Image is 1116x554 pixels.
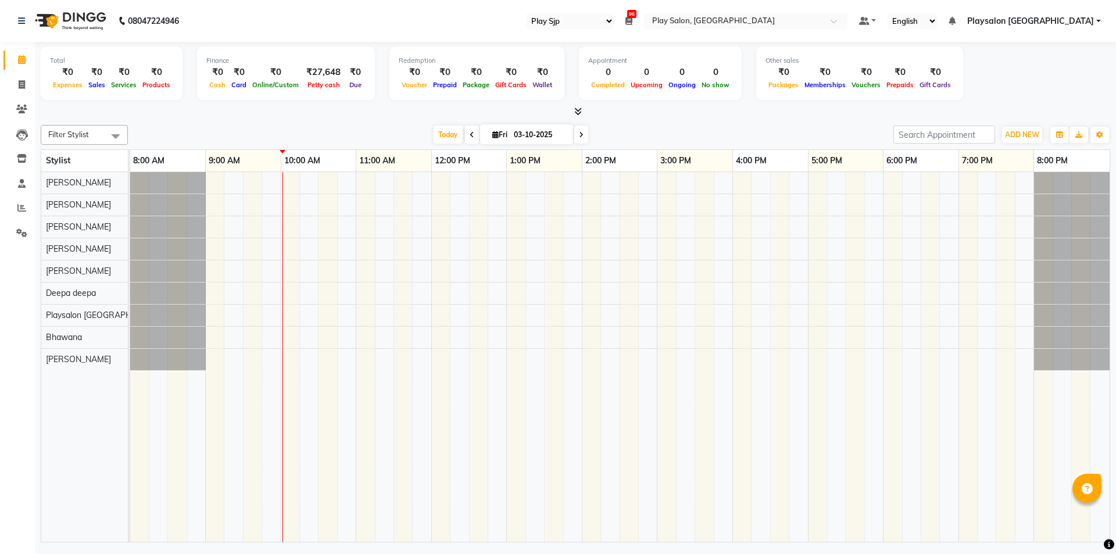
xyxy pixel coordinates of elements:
[46,177,111,188] span: [PERSON_NAME]
[432,152,473,169] a: 12:00 PM
[766,56,954,66] div: Other sales
[399,66,430,79] div: ₹0
[582,152,619,169] a: 2:00 PM
[48,130,89,139] span: Filter Stylist
[430,81,460,89] span: Prepaid
[699,66,732,79] div: 0
[206,56,366,66] div: Finance
[1034,152,1071,169] a: 8:00 PM
[802,81,849,89] span: Memberships
[130,152,167,169] a: 8:00 AM
[849,81,884,89] span: Vouchers
[46,288,96,298] span: Deepa deepa
[588,56,732,66] div: Appointment
[460,81,492,89] span: Package
[30,5,109,37] img: logo
[588,81,628,89] span: Completed
[492,81,530,89] span: Gift Cards
[766,66,802,79] div: ₹0
[108,81,139,89] span: Services
[345,66,366,79] div: ₹0
[46,354,111,364] span: [PERSON_NAME]
[50,56,173,66] div: Total
[46,332,82,342] span: Bhawana
[399,81,430,89] span: Voucher
[489,130,510,139] span: Fri
[492,66,530,79] div: ₹0
[206,152,243,169] a: 9:00 AM
[85,66,108,79] div: ₹0
[302,66,345,79] div: ₹27,648
[228,66,249,79] div: ₹0
[460,66,492,79] div: ₹0
[917,81,954,89] span: Gift Cards
[588,66,628,79] div: 0
[228,81,249,89] span: Card
[699,81,732,89] span: No show
[766,81,802,89] span: Packages
[356,152,398,169] a: 11:00 AM
[657,152,694,169] a: 3:00 PM
[893,126,995,144] input: Search Appointment
[346,81,364,89] span: Due
[1067,507,1104,542] iframe: chat widget
[884,152,920,169] a: 6:00 PM
[85,81,108,89] span: Sales
[530,66,555,79] div: ₹0
[50,66,85,79] div: ₹0
[46,266,111,276] span: [PERSON_NAME]
[959,152,996,169] a: 7:00 PM
[305,81,343,89] span: Petty cash
[206,81,228,89] span: Cash
[849,66,884,79] div: ₹0
[46,155,70,166] span: Stylist
[108,66,139,79] div: ₹0
[46,310,167,320] span: Playsalon [GEOGRAPHIC_DATA]
[46,244,111,254] span: [PERSON_NAME]
[434,126,463,144] span: Today
[249,81,302,89] span: Online/Custom
[530,81,555,89] span: Wallet
[809,152,845,169] a: 5:00 PM
[627,10,636,18] span: 96
[139,66,173,79] div: ₹0
[1002,127,1042,143] button: ADD NEW
[666,81,699,89] span: Ongoing
[884,66,917,79] div: ₹0
[917,66,954,79] div: ₹0
[802,66,849,79] div: ₹0
[206,66,228,79] div: ₹0
[733,152,770,169] a: 4:00 PM
[281,152,323,169] a: 10:00 AM
[884,81,917,89] span: Prepaids
[507,152,543,169] a: 1:00 PM
[46,199,111,210] span: [PERSON_NAME]
[139,81,173,89] span: Products
[628,66,666,79] div: 0
[128,5,179,37] b: 08047224946
[625,16,632,26] a: 96
[628,81,666,89] span: Upcoming
[50,81,85,89] span: Expenses
[249,66,302,79] div: ₹0
[1005,130,1039,139] span: ADD NEW
[967,15,1094,27] span: Playsalon [GEOGRAPHIC_DATA]
[46,221,111,232] span: [PERSON_NAME]
[666,66,699,79] div: 0
[430,66,460,79] div: ₹0
[510,126,568,144] input: 2025-10-03
[399,56,555,66] div: Redemption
